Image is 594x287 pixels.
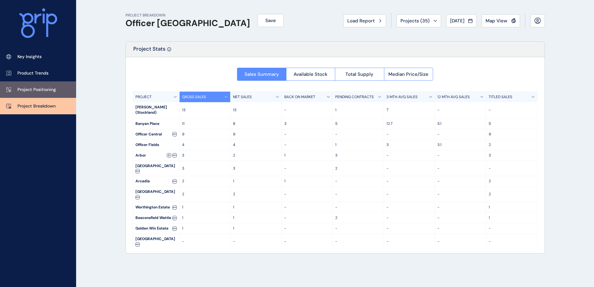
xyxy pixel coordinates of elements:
p: 2 [182,192,228,197]
div: Officer Fields [133,140,179,150]
div: [GEOGRAPHIC_DATA] [133,234,179,249]
button: Available Stock [286,68,335,81]
p: - [386,226,432,231]
button: Total Supply [335,68,384,81]
p: 2 [489,142,535,148]
button: Save [258,14,284,27]
p: 2 [233,192,279,197]
button: Projects (35) [396,14,441,27]
button: Load Report [343,14,386,27]
p: 3 [386,142,432,148]
p: PROJECT BREAKDOWN [126,13,250,18]
p: - [437,239,483,244]
p: - [386,153,432,158]
p: GROSS SALES [182,94,206,100]
span: Available Stock [294,71,327,77]
span: Total Supply [345,71,373,77]
p: - [437,192,483,197]
p: - [437,132,483,137]
p: Project Stats [133,45,166,57]
p: - [284,239,330,244]
p: - [489,166,535,171]
p: Key Insights [17,54,42,60]
button: [DATE] [446,14,477,27]
p: 1 [233,226,279,231]
p: 3 [335,153,381,158]
div: [GEOGRAPHIC_DATA] [133,161,179,176]
span: [DATE] [450,18,464,24]
p: 9 [233,132,279,137]
p: 4 [182,142,228,148]
div: Golden Win Estate [133,223,179,234]
p: 1 [182,205,228,210]
p: 5 [489,121,535,126]
p: 4 [233,142,279,148]
p: 1 [335,107,381,113]
p: - [489,226,535,231]
p: - [284,215,330,221]
p: 9 [182,132,228,137]
p: Project Positioning [17,87,56,93]
p: - [437,166,483,171]
p: - [386,205,432,210]
p: 2 [489,179,535,184]
p: - [437,107,483,113]
p: 3.1 [437,142,483,148]
p: 3 [182,153,228,158]
p: TITLED SALES [489,94,512,100]
span: Map View [486,18,507,24]
p: - [284,142,330,148]
p: - [284,132,330,137]
p: 3 MTH AVG SALES [386,94,418,100]
p: - [437,215,483,221]
p: - [284,226,330,231]
p: 5 [335,121,381,126]
div: Arcadia [133,176,179,186]
p: - [386,215,432,221]
p: 5.1 [437,121,483,126]
p: - [386,192,432,197]
p: 1 [489,215,535,221]
p: 3 [284,121,330,126]
p: - [386,179,432,184]
p: 11 [182,121,228,126]
p: PROJECT [135,94,152,100]
p: Product Trends [17,70,48,76]
p: - [335,205,381,210]
span: Load Report [347,18,375,24]
p: 1 [182,226,228,231]
button: Map View [482,14,520,27]
div: Officer Central [133,129,179,139]
p: - [386,132,432,137]
button: Median Price/Size [384,68,433,81]
p: - [233,239,279,244]
p: - [335,239,381,244]
p: - [437,226,483,231]
p: 2 [182,179,228,184]
p: 1 [233,215,279,221]
p: 13 [233,107,279,113]
button: Sales Summary [237,68,286,81]
p: - [386,166,432,171]
p: 12.7 [386,121,432,126]
p: 2 [335,166,381,171]
p: - [335,192,381,197]
p: 1 [284,153,330,158]
span: Projects ( 35 ) [400,18,430,24]
span: Save [265,17,276,24]
p: NET SALES [233,94,252,100]
p: 1 [233,179,279,184]
p: - [335,179,381,184]
p: 1 [335,142,381,148]
div: [GEOGRAPHIC_DATA] [133,187,179,202]
p: 9 [489,132,535,137]
p: 1 [233,205,279,210]
p: 2 [233,153,279,158]
p: - [489,107,535,113]
p: 1 [284,179,330,184]
p: 13 [182,107,228,113]
p: 2 [335,215,381,221]
p: - [335,226,381,231]
p: 1 [182,215,228,221]
div: Worthington Estate [133,202,179,212]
